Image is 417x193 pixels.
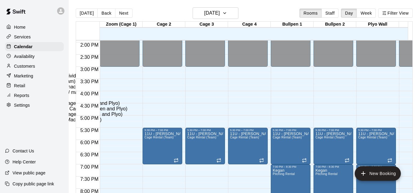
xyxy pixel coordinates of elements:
[357,9,376,18] button: Week
[97,9,115,18] button: Back
[271,22,314,27] div: Bullpen 1
[14,83,25,89] p: Retail
[79,42,100,48] span: 2:00 PM
[32,106,171,112] li: Medium Team (2 Cages + Bullpen and Plyo)
[13,148,34,154] p: Contact Us
[32,90,171,95] li: Bullpen Rental w/ machine
[100,22,143,27] div: Zoom (Cage 1)
[14,24,26,30] p: Home
[79,79,100,84] span: 3:30 PM
[345,158,350,163] span: Recurring event
[315,165,351,168] div: 7:00 PM – 8:30 PM
[387,158,392,163] span: Recurring event
[315,129,351,132] div: 5:30 PM – 7:00 PM
[79,103,100,109] span: 4:30 PM
[299,9,321,18] button: Rooms
[185,22,228,27] div: Cage 3
[76,9,98,18] button: [DATE]
[79,116,100,121] span: 5:00 PM
[228,128,268,164] div: 5:30 PM – 7:00 PM: 11U - Smith
[32,112,171,117] li: Large Team (3 Cages + Bullpen and Plyo)
[79,177,100,182] span: 7:30 PM
[321,9,339,18] button: Staff
[79,140,100,145] span: 6:00 PM
[271,128,310,164] div: 5:30 PM – 7:00 PM: 11U - Smith
[32,117,171,123] li: Cage Rental w/ Machine (Team)
[358,129,394,132] div: 5:30 PM – 7:00 PM
[13,170,45,176] p: View public page
[14,53,35,59] p: Availability
[273,172,295,176] span: Pitching Rental
[302,158,307,163] span: Recurring event
[13,181,54,187] p: Copy public page link
[341,9,357,18] button: Day
[174,158,179,163] span: Recurring event
[14,73,33,79] p: Marketing
[32,79,171,84] li: Cage Rental (Team)
[79,91,100,96] span: 4:00 PM
[356,22,399,27] div: Plyo Wall
[13,159,36,165] p: Help Center
[115,9,132,18] button: Next
[144,129,180,132] div: 5:30 PM – 7:00 PM
[315,172,337,176] span: Pitching Rental
[228,22,271,27] div: Cage 4
[32,101,171,106] li: Small Team (1 Cage + Bullpen and Plyo)
[79,55,100,60] span: 2:30 PM
[314,22,356,27] div: Bullpen 2
[356,128,396,164] div: 5:30 PM – 7:00 PM: 11U - Smith
[315,136,344,139] span: Cage Rental (Team)
[79,164,100,170] span: 7:00 PM
[143,22,185,27] div: Cage 2
[14,63,35,69] p: Customers
[358,165,394,168] div: 7:00 PM – 8:30 PM
[79,128,100,133] span: 5:30 PM
[273,165,309,168] div: 7:00 PM – 8:30 PM
[144,136,173,139] span: Cage Rental (Team)
[358,136,387,139] span: Cage Rental (Team)
[14,44,33,50] p: Calendar
[378,9,412,18] button: Filter View
[230,129,266,132] div: 5:30 PM – 7:00 PM
[32,84,171,90] li: Cage Rental w/ machine
[273,129,309,132] div: 5:30 PM – 7:00 PM
[14,34,31,40] p: Services
[273,136,302,139] span: Cage Rental (Team)
[259,158,264,163] span: Recurring event
[216,158,221,163] span: Recurring event
[14,102,30,108] p: Settings
[204,9,220,17] h6: [DATE]
[79,152,100,157] span: 6:30 PM
[14,92,29,98] p: Reports
[314,128,353,164] div: 5:30 PM – 7:00 PM: 11U - Smith
[32,95,171,101] li: Pitching Rental
[79,67,100,72] span: 3:00 PM
[187,129,223,132] div: 5:30 PM – 7:00 PM
[143,128,182,164] div: 5:30 PM – 7:00 PM: 11U - Smith
[355,166,401,181] button: add
[230,136,259,139] span: Cage Rental (Team)
[187,136,216,139] span: Cage Rental (Team)
[185,128,225,164] div: 5:30 PM – 7:00 PM: 11U - Smith
[32,73,171,79] li: Cage Rental (Individual)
